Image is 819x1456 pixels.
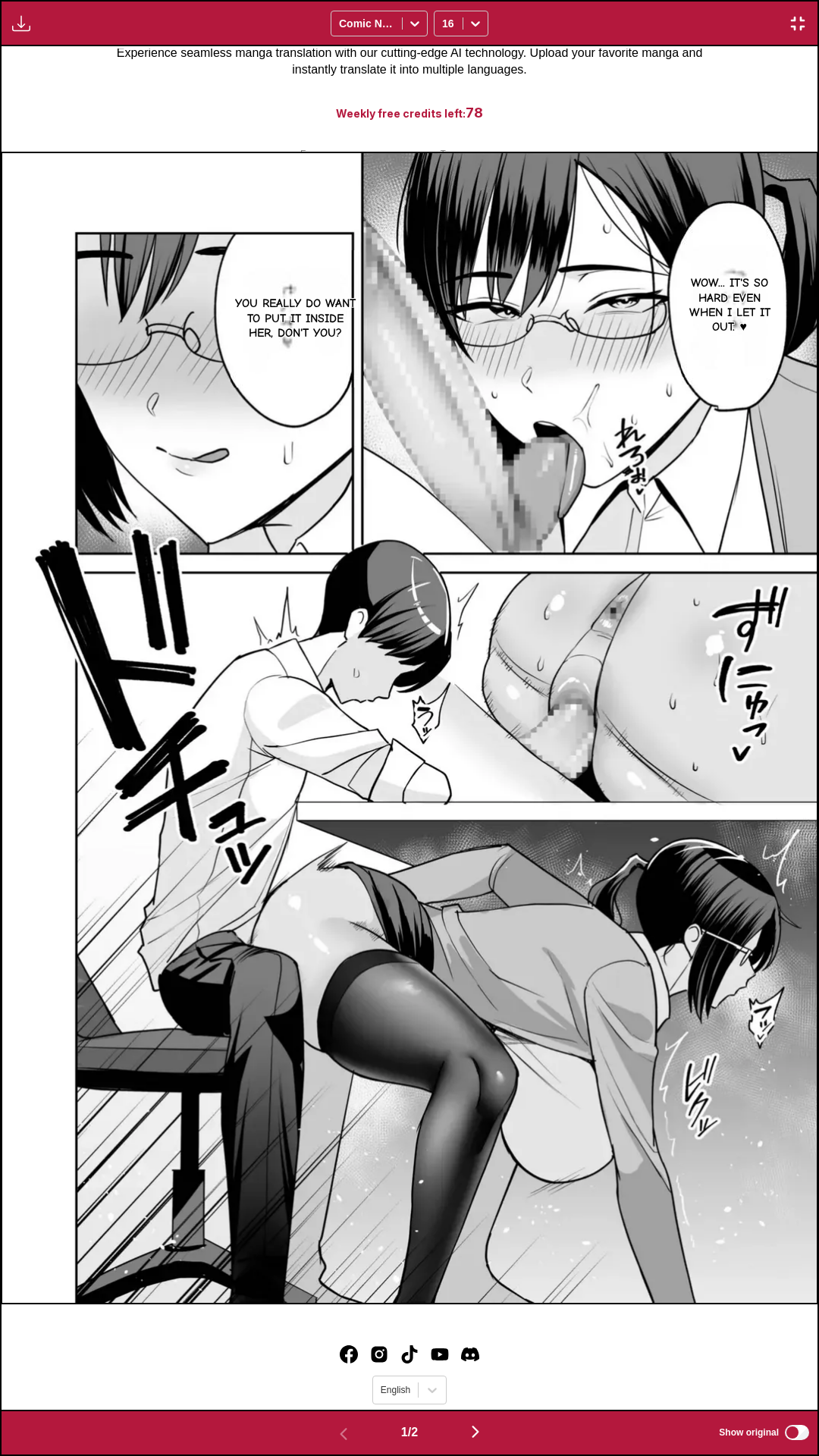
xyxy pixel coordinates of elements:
[2,152,817,1304] img: Manga Panel
[466,1423,485,1441] img: Next page
[785,1425,809,1440] input: Show original
[681,273,778,337] p: Wow... It's so hard even when I let it out. ♥
[401,1426,418,1439] span: 1 / 2
[231,293,359,344] p: You really do want to put it inside her, don't you?
[719,1427,779,1438] span: Show original
[12,14,30,33] img: Download translated images
[334,1425,353,1443] img: Previous page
